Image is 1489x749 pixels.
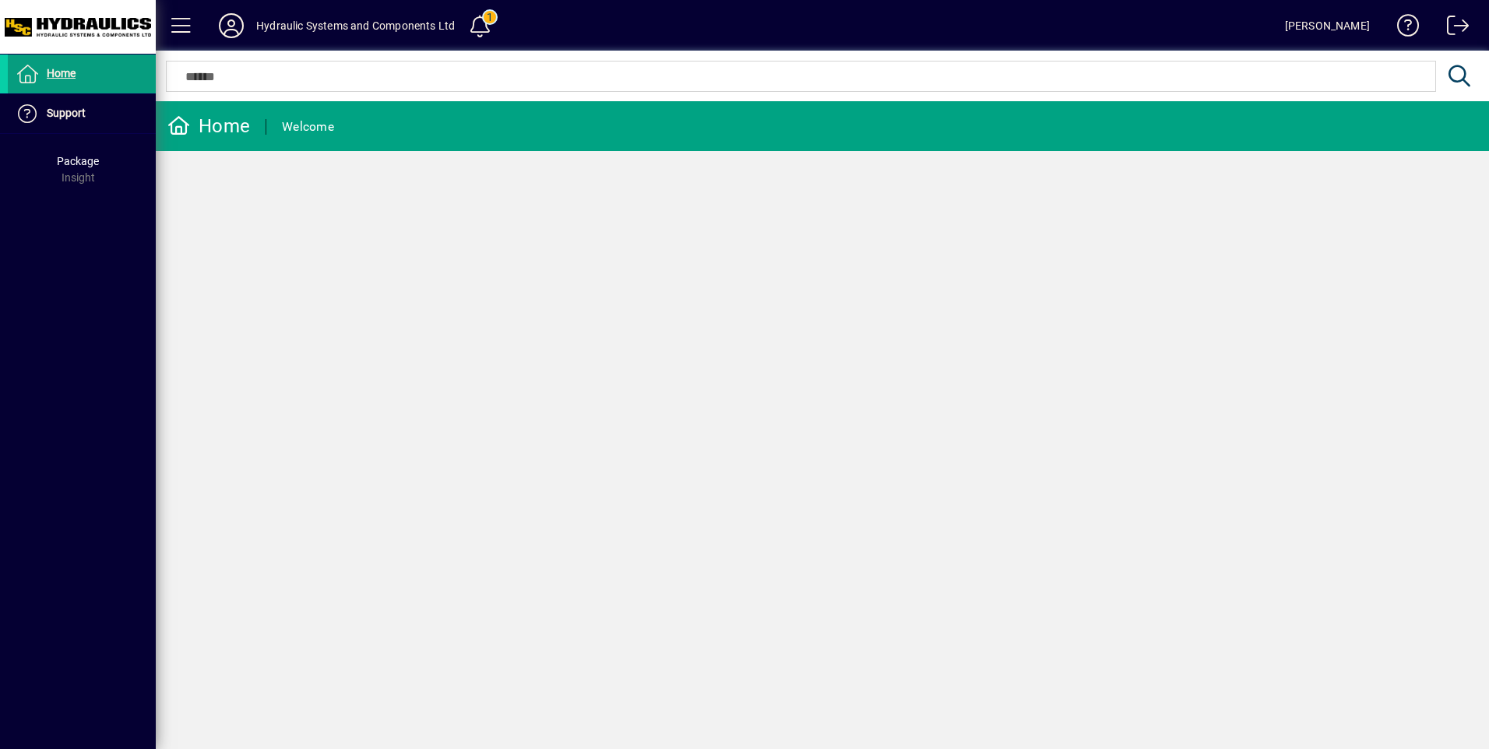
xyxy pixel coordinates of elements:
span: Home [47,67,76,79]
a: Knowledge Base [1385,3,1420,54]
a: Logout [1435,3,1470,54]
span: Package [57,155,99,167]
div: Home [167,114,250,139]
div: [PERSON_NAME] [1285,13,1370,38]
button: Profile [206,12,256,40]
span: Support [47,107,86,119]
a: Support [8,94,156,133]
div: Hydraulic Systems and Components Ltd [256,13,455,38]
div: Welcome [282,114,334,139]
